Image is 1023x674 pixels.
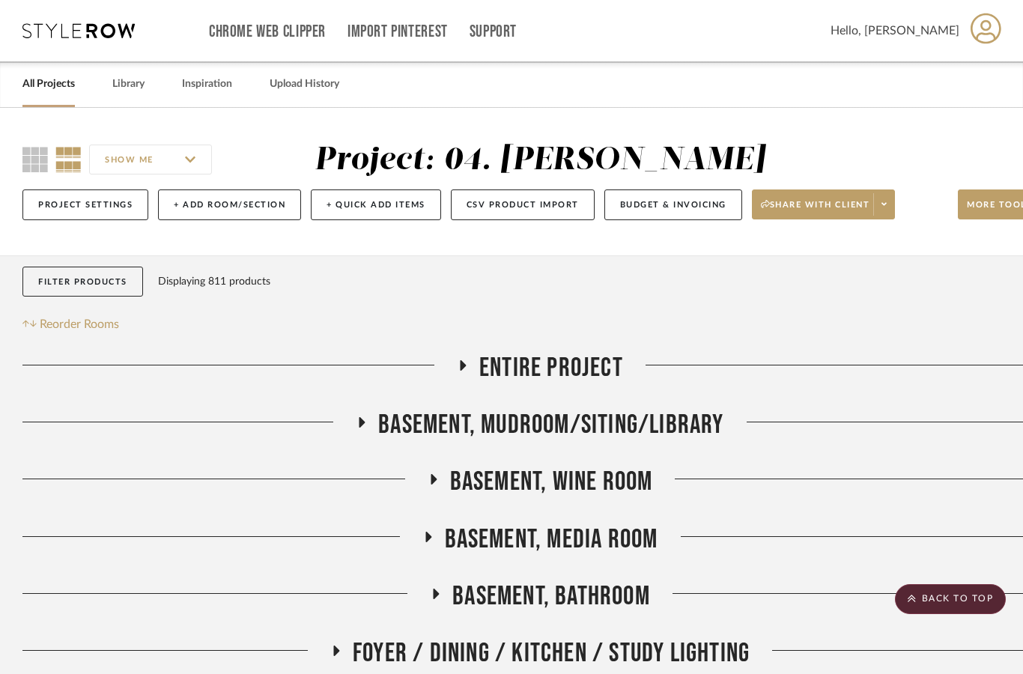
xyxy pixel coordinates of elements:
[158,189,301,220] button: + Add Room/Section
[40,315,119,333] span: Reorder Rooms
[158,267,270,297] div: Displaying 811 products
[353,637,750,670] span: Foyer / Dining / Kitchen / Study Lighting
[831,22,959,40] span: Hello, [PERSON_NAME]
[22,74,75,94] a: All Projects
[452,580,650,613] span: Basement, Bathroom
[445,523,658,556] span: Basement, Media Room
[270,74,339,94] a: Upload History
[470,25,517,38] a: Support
[311,189,441,220] button: + Quick Add Items
[450,466,653,498] span: Basement, Wine Room
[347,25,448,38] a: Import Pinterest
[752,189,896,219] button: Share with client
[182,74,232,94] a: Inspiration
[315,145,765,176] div: Project: 04. [PERSON_NAME]
[209,25,326,38] a: Chrome Web Clipper
[22,315,119,333] button: Reorder Rooms
[22,267,143,297] button: Filter Products
[22,189,148,220] button: Project Settings
[895,584,1006,614] scroll-to-top-button: BACK TO TOP
[604,189,742,220] button: Budget & Invoicing
[761,199,870,222] span: Share with client
[479,352,623,384] span: Entire Project
[451,189,595,220] button: CSV Product Import
[112,74,145,94] a: Library
[378,409,723,441] span: Basement, Mudroom/Siting/Library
